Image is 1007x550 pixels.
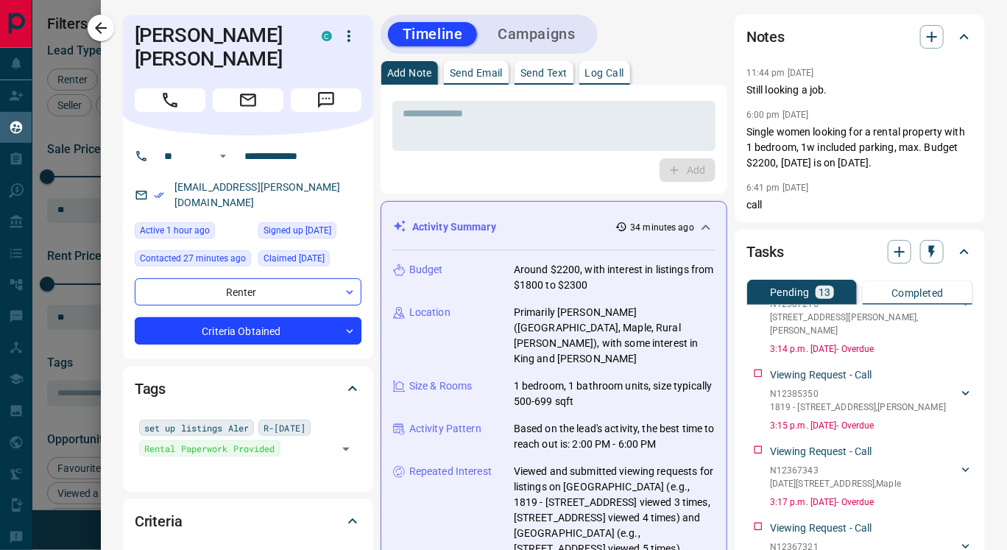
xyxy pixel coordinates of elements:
[520,68,568,78] p: Send Text
[264,251,325,266] span: Claimed [DATE]
[770,419,973,432] p: 3:15 p.m. [DATE] - Overdue
[746,25,785,49] h2: Notes
[140,223,210,238] span: Active 1 hour ago
[135,317,361,345] div: Criteria Obtained
[214,147,232,165] button: Open
[514,262,715,293] p: Around $2200, with interest in listings from $1800 to $2300
[770,367,872,383] p: Viewing Request - Call
[891,288,944,298] p: Completed
[409,421,481,437] p: Activity Pattern
[264,420,305,435] span: R-[DATE]
[770,295,973,340] div: N12387216[STREET_ADDRESS][PERSON_NAME],[PERSON_NAME]
[746,240,784,264] h2: Tasks
[258,250,361,271] div: Thu Jun 26 2025
[393,214,715,241] div: Activity Summary34 minutes ago
[770,401,946,414] p: 1819 - [STREET_ADDRESS] , [PERSON_NAME]
[135,504,361,539] div: Criteria
[770,311,958,337] p: [STREET_ADDRESS][PERSON_NAME] , [PERSON_NAME]
[770,521,872,536] p: Viewing Request - Call
[514,378,715,409] p: 1 bedroom, 1 bathroom units, size typically 500-699 sqft
[291,88,361,112] span: Message
[135,88,205,112] span: Call
[264,223,331,238] span: Signed up [DATE]
[174,181,341,208] a: [EMAIL_ADDRESS][PERSON_NAME][DOMAIN_NAME]
[409,262,443,278] p: Budget
[135,510,183,533] h2: Criteria
[450,68,503,78] p: Send Email
[770,387,946,401] p: N12385350
[154,190,164,200] svg: Email Verified
[144,441,275,456] span: Rental Paperwork Provided
[213,88,283,112] span: Email
[258,222,361,243] div: Thu Jun 26 2025
[336,439,356,459] button: Open
[746,124,973,171] p: Single women looking for a rental property with 1 bedroom, 1w included parking, max. Budget $2200...
[409,464,492,479] p: Repeated Interest
[630,221,694,234] p: 34 minutes ago
[585,68,624,78] p: Log Call
[770,461,973,493] div: N12367343[DATE][STREET_ADDRESS],Maple
[135,24,300,71] h1: [PERSON_NAME] [PERSON_NAME]
[514,305,715,367] p: Primarily [PERSON_NAME] ([GEOGRAPHIC_DATA], Maple, Rural [PERSON_NAME]), with some interest in Ki...
[135,222,251,243] div: Mon Sep 15 2025
[746,68,814,78] p: 11:44 pm [DATE]
[746,19,973,54] div: Notes
[135,278,361,306] div: Renter
[746,110,809,120] p: 6:00 pm [DATE]
[770,477,901,490] p: [DATE][STREET_ADDRESS] , Maple
[770,464,901,477] p: N12367343
[144,420,249,435] span: set up listings Aler
[514,421,715,452] p: Based on the lead's activity, the best time to reach out is: 2:00 PM - 6:00 PM
[409,378,473,394] p: Size & Rooms
[140,251,246,266] span: Contacted 27 minutes ago
[387,68,432,78] p: Add Note
[135,377,166,401] h2: Tags
[770,444,872,459] p: Viewing Request - Call
[746,82,973,98] p: Still looking a job.
[409,305,451,320] p: Location
[388,22,478,46] button: Timeline
[412,219,496,235] p: Activity Summary
[746,234,973,269] div: Tasks
[770,287,810,297] p: Pending
[770,342,973,356] p: 3:14 p.m. [DATE] - Overdue
[770,384,973,417] div: N123853501819 - [STREET_ADDRESS],[PERSON_NAME]
[135,371,361,406] div: Tags
[746,183,809,193] p: 6:41 pm [DATE]
[483,22,590,46] button: Campaigns
[322,31,332,41] div: condos.ca
[135,250,251,271] div: Mon Sep 15 2025
[746,197,973,213] p: call
[819,287,831,297] p: 13
[770,496,973,509] p: 3:17 p.m. [DATE] - Overdue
